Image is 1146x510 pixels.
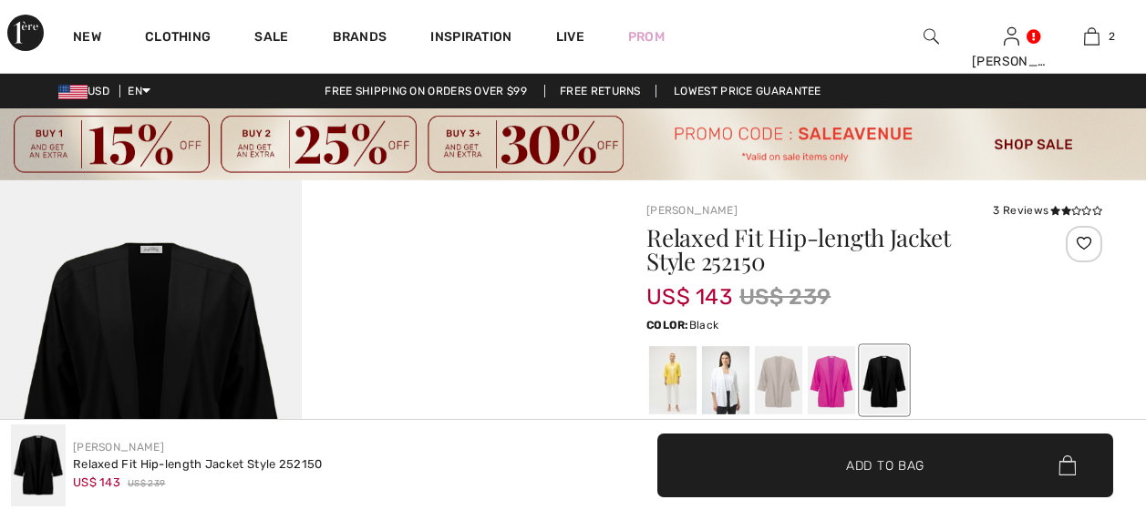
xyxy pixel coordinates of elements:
img: My Bag [1084,25,1100,47]
span: Add to Bag [846,455,924,474]
div: 3 Reviews [993,202,1102,219]
div: Moonstone [755,346,802,414]
a: Prom [628,27,665,46]
span: US$ 239 [739,280,831,313]
span: Inspiration [430,29,511,48]
a: Free shipping on orders over $99 [310,85,542,97]
a: Lowest Price Guarantee [659,85,836,97]
img: search the website [924,25,939,47]
h1: Relaxed Fit Hip-length Jacket Style 252150 [646,226,1027,273]
video: Your browser does not support the video tag. [302,180,604,331]
img: 1ère Avenue [7,15,44,51]
span: Color: [646,319,689,331]
a: 2 [1052,25,1131,47]
span: US$ 143 [646,266,732,310]
img: My Info [1004,25,1019,47]
a: [PERSON_NAME] [73,441,164,454]
div: Relaxed Fit Hip-length Jacket Style 252150 [73,455,323,474]
img: Relaxed Fit Hip-Length Jacket Style 252150 [11,424,66,506]
div: [PERSON_NAME] [972,52,1050,71]
a: Free Returns [544,85,656,97]
button: Add to Bag [657,433,1113,497]
span: Black [689,319,719,331]
span: 2 [1109,28,1115,45]
a: Live [556,27,584,46]
div: Citrus [649,346,697,414]
span: EN [128,85,150,97]
a: Sale [254,29,288,48]
div: Vanilla 30 [702,346,749,414]
a: Clothing [145,29,211,48]
img: US Dollar [58,85,88,99]
div: Black [861,346,908,414]
span: USD [58,85,117,97]
img: Bag.svg [1058,455,1076,475]
a: Sign In [1004,27,1019,45]
a: New [73,29,101,48]
div: Geranium [808,346,855,414]
span: US$ 143 [73,475,120,489]
a: [PERSON_NAME] [646,204,738,217]
span: US$ 239 [128,477,165,491]
a: Brands [333,29,387,48]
